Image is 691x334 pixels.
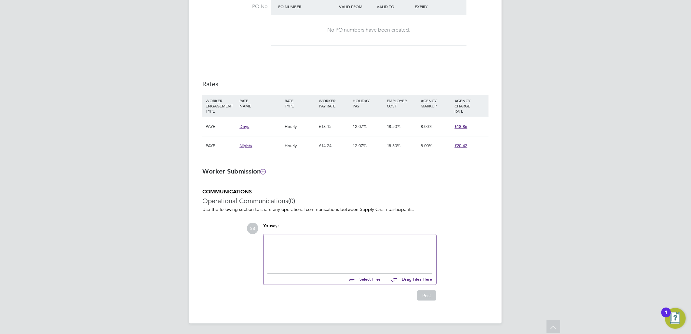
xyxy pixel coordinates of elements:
div: say: [263,223,437,234]
div: Hourly [283,117,317,136]
span: £18.86 [455,124,467,129]
div: WORKER PAY RATE [317,95,351,112]
span: Days [239,124,249,129]
button: Open Resource Center, 1 new notification [665,308,686,329]
div: PAYE [204,117,238,136]
label: PO No [202,3,267,10]
h5: COMMUNICATIONS [202,188,489,195]
div: Valid From [337,1,375,12]
div: RATE TYPE [283,95,317,112]
div: WORKER ENGAGEMENT TYPE [204,95,238,117]
div: RATE NAME [238,95,283,112]
div: Hourly [283,136,317,155]
span: (0) [288,197,295,205]
div: AGENCY CHARGE RATE [453,95,487,117]
div: £14.24 [317,136,351,155]
span: 12.07% [353,143,367,148]
b: Worker Submission [202,167,265,175]
h3: Rates [202,80,489,88]
h3: Operational Communications [202,197,489,205]
span: £20.42 [455,143,467,148]
button: Drag Files Here [386,273,432,286]
p: Use the following section to share any operational communications between Supply Chain participants. [202,206,489,212]
span: 12.07% [353,124,367,129]
span: 18.50% [387,143,401,148]
span: You [263,223,271,229]
button: Post [417,290,436,301]
div: EMPLOYER COST [385,95,419,112]
span: 18.50% [387,124,401,129]
div: 1 [665,313,668,321]
span: SB [247,223,258,234]
div: No PO numbers have been created. [278,27,460,34]
div: PAYE [204,136,238,155]
div: AGENCY MARKUP [419,95,453,112]
div: Valid To [375,1,413,12]
div: HOLIDAY PAY [351,95,385,112]
div: PO Number [277,1,337,12]
div: Expiry [413,1,451,12]
div: £13.15 [317,117,351,136]
span: 8.00% [421,143,432,148]
span: Nights [239,143,252,148]
span: 8.00% [421,124,432,129]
